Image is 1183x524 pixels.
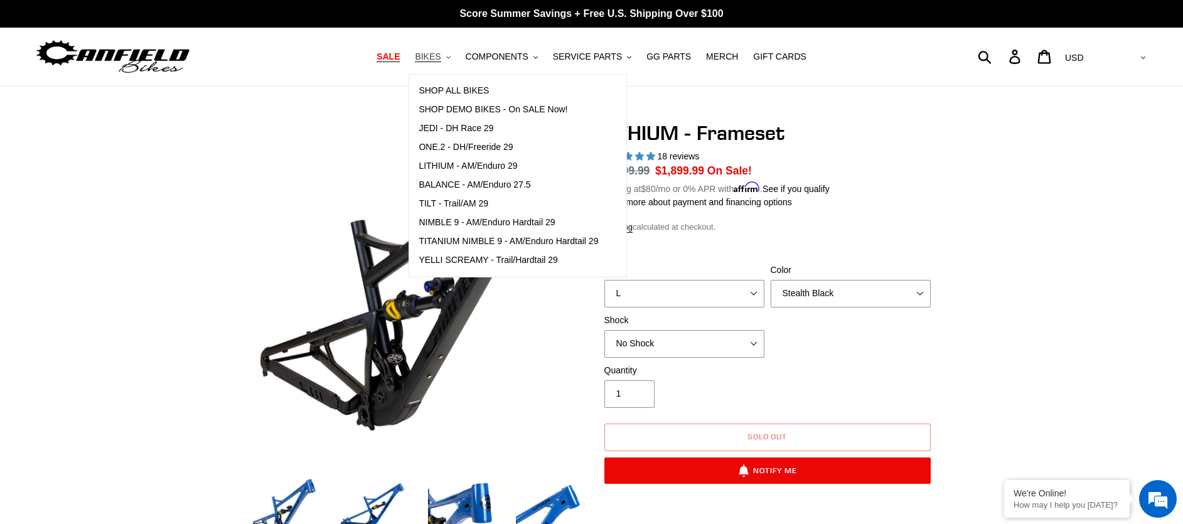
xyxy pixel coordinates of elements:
[459,48,544,65] button: COMPONENTS
[640,48,697,65] a: GG PARTS
[604,424,931,451] button: Sold out
[419,179,530,190] span: BALANCE - AM/Enduro 27.5
[409,251,608,270] a: YELLI SCREAMY - Trail/Hardtail 29
[6,343,239,387] textarea: Type your message and hit 'Enter'
[409,82,608,100] a: SHOP ALL BIKES
[601,197,792,207] a: Learn more about payment and financing options
[409,48,456,65] button: BIKES
[604,314,764,327] label: Shock
[734,182,760,193] span: Affirm
[747,432,788,441] span: Sold out
[415,51,441,62] span: BIKES
[763,184,830,194] a: See if you qualify - Learn more about Affirm Financing (opens in modal)
[409,176,608,195] a: BALANCE - AM/Enduro 27.5
[377,51,400,62] span: SALE
[419,236,598,247] span: TITANIUM NIMBLE 9 - AM/Enduro Hardtail 29
[419,198,488,209] span: TILT - Trail/AM 29
[655,164,704,177] span: $1,899.99
[206,6,236,36] div: Minimize live chat window
[409,213,608,232] a: NIMBLE 9 - AM/Enduro Hardtail 29
[409,100,608,119] a: SHOP DEMO BIKES - On SALE Now!
[419,123,493,134] span: JEDI - DH Race 29
[419,161,517,171] span: LITHIUM - AM/Enduro 29
[419,217,555,228] span: NIMBLE 9 - AM/Enduro Hardtail 29
[601,179,830,196] p: Starting at /mo or 0% APR with .
[409,232,608,251] a: TITANIUM NIMBLE 9 - AM/Enduro Hardtail 29
[419,255,558,265] span: YELLI SCREAMY - Trail/Hardtail 29
[40,63,72,94] img: d_696896380_company_1647369064580_696896380
[73,158,173,285] span: We're online!
[466,51,528,62] span: COMPONENTS
[370,48,406,65] a: SALE
[547,48,638,65] button: SERVICE PARTS
[706,51,738,62] span: MERCH
[1014,488,1120,498] div: We're Online!
[409,138,608,157] a: ONE.2 - DH/Freeride 29
[1014,500,1120,510] p: How may I help you today?
[646,51,691,62] span: GG PARTS
[419,85,489,96] span: SHOP ALL BIKES
[641,184,655,194] span: $80
[601,151,658,161] span: 5.00 stars
[419,104,567,115] span: SHOP DEMO BIKES - On SALE Now!
[657,151,699,161] span: 18 reviews
[707,163,752,179] span: On Sale!
[747,48,813,65] a: GIFT CARDS
[14,69,33,88] div: Navigation go back
[604,264,764,277] label: Size
[604,457,931,484] button: Notify Me
[700,48,744,65] a: MERCH
[753,51,806,62] span: GIFT CARDS
[771,264,931,277] label: Color
[985,43,1017,70] input: Search
[84,70,230,87] div: Chat with us now
[409,119,608,138] a: JEDI - DH Race 29
[419,142,513,152] span: ONE.2 - DH/Freeride 29
[35,37,191,77] img: Canfield Bikes
[604,364,764,377] label: Quantity
[601,221,934,233] div: calculated at checkout.
[553,51,622,62] span: SERVICE PARTS
[409,195,608,213] a: TILT - Trail/AM 29
[409,157,608,176] a: LITHIUM - AM/Enduro 29
[601,121,934,145] h1: LITHIUM - Frameset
